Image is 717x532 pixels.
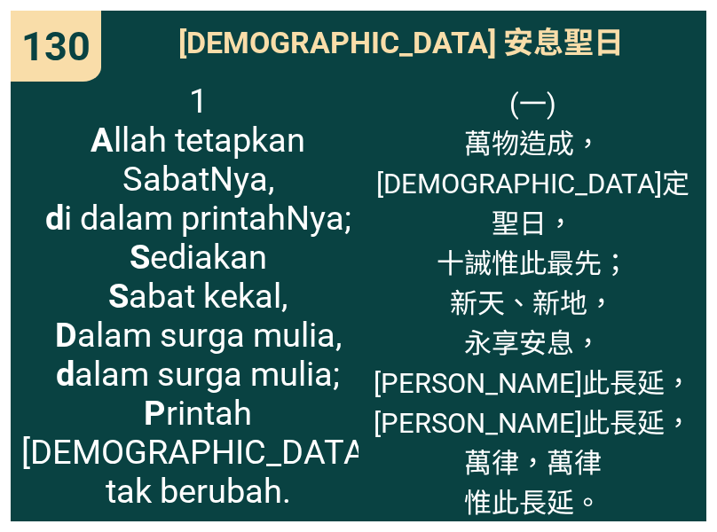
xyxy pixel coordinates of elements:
[108,277,129,316] b: S
[369,82,696,520] span: (一) 萬物造成， [DEMOGRAPHIC_DATA]定聖日， 十誡惟此最先； 新天、新地， 永享安息， [PERSON_NAME]此長延， [PERSON_NAME]此長延， 萬律，萬律 惟...
[91,121,114,160] b: A
[130,238,150,277] b: S
[55,316,77,355] b: D
[56,355,75,394] b: d
[45,199,64,238] b: d
[144,394,166,433] b: P
[21,82,374,511] span: 1 llah tetapkan SabatNya, i dalam printahNya; ediakan abat kekal, alam surga mulia, alam surga mu...
[178,19,624,62] span: [DEMOGRAPHIC_DATA] 安息聖日
[21,23,91,70] span: 130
